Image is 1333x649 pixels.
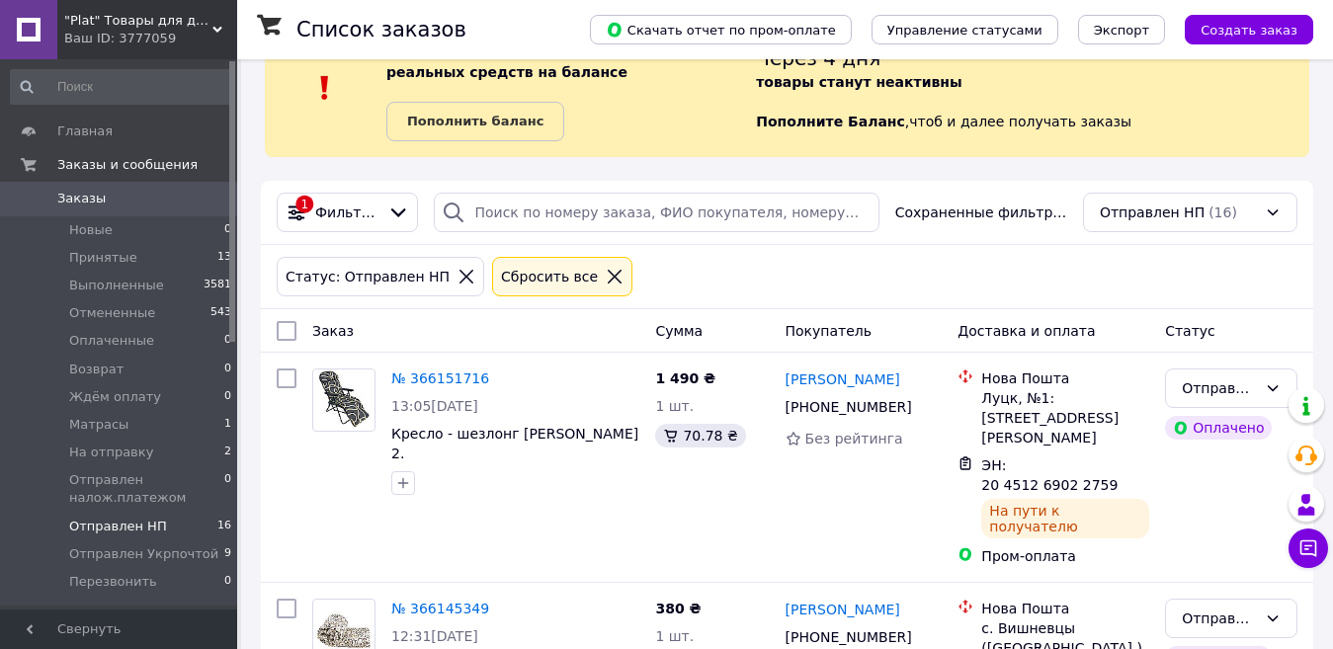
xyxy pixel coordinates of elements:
[69,444,153,461] span: На отправку
[756,35,1309,141] div: , чтоб и далее получать заказы
[895,203,1067,222] span: Сохраненные фильтры:
[224,332,231,350] span: 0
[655,601,701,616] span: 380 ₴
[1182,377,1257,399] div: Отправлен НП
[981,599,1149,618] div: Нова Пошта
[386,64,627,80] b: реальных средств на балансе
[69,221,113,239] span: Новые
[606,21,836,39] span: Скачать отчет по пром-оплате
[391,370,489,386] a: № 366151716
[887,23,1042,38] span: Управление статусами
[69,388,161,406] span: Ждём оплату
[1208,204,1237,220] span: (16)
[224,573,231,591] span: 0
[1165,323,1215,339] span: Статус
[1165,21,1313,37] a: Создать заказ
[10,69,233,105] input: Поиск
[69,471,224,507] span: Отправлен налож.платежом
[69,416,128,434] span: Матрасы
[1078,15,1165,44] button: Экспорт
[1289,528,1328,568] button: Чат с покупателем
[57,156,198,174] span: Заказы и сообщения
[224,221,231,239] span: 0
[224,388,231,406] span: 0
[224,416,231,434] span: 1
[296,18,466,41] h1: Список заказов
[786,399,912,415] span: [PHONE_NUMBER]
[434,193,878,232] input: Поиск по номеру заказа, ФИО покупателя, номеру телефона, Email, номеру накладной
[217,518,231,535] span: 16
[69,249,137,267] span: Принятые
[69,304,155,322] span: Отмененные
[69,277,164,294] span: Выполненные
[981,499,1149,538] div: На пути к получателю
[69,332,154,350] span: Оплаченные
[391,398,478,414] span: 13:05[DATE]
[386,102,564,141] a: Пополнить баланс
[786,629,912,645] span: [PHONE_NUMBER]
[1165,416,1272,440] div: Оплачено
[407,114,543,128] b: Пополнить баланс
[210,304,231,322] span: 543
[981,457,1118,493] span: ЭН: 20 4512 6902 2759
[282,266,454,287] div: Статус: Отправлен НП
[217,249,231,267] span: 13
[786,369,900,389] a: [PERSON_NAME]
[756,114,905,129] b: Пополните Баланс
[1185,15,1313,44] button: Создать заказ
[1100,203,1205,222] span: Отправлен НП
[64,12,212,30] span: "Plat" Товары для дома и отдыха.
[315,203,379,222] span: Фильтры
[981,388,1149,447] div: Луцк, №1: [STREET_ADDRESS][PERSON_NAME]
[655,398,694,414] span: 1 шт.
[655,628,694,644] span: 1 шт.
[872,15,1058,44] button: Управление статусами
[57,190,106,207] span: Заказы
[224,361,231,378] span: 0
[391,426,638,461] a: Кресло - шезлонг [PERSON_NAME] 2.
[391,628,478,644] span: 12:31[DATE]
[224,545,231,563] span: 9
[204,277,231,294] span: 3581
[312,368,375,432] a: Фото товару
[786,600,900,619] a: [PERSON_NAME]
[312,323,354,339] span: Заказ
[786,323,873,339] span: Покупатель
[981,368,1149,388] div: Нова Пошта
[69,545,218,563] span: Отправлен Укрпочтой
[69,518,167,535] span: Отправлен НП
[655,424,745,447] div: 70.78 ₴
[224,444,231,461] span: 2
[805,431,903,446] span: Без рейтинга
[310,73,340,103] img: :exclamation:
[981,546,1149,566] div: Пром-оплата
[655,370,715,386] span: 1 490 ₴
[57,122,113,140] span: Главная
[1201,23,1297,38] span: Создать заказ
[69,573,157,591] span: Перезвонить
[590,15,852,44] button: Скачать отчет по пром-оплате
[1182,608,1257,629] div: Отправлен НП
[756,74,961,90] b: товары станут неактивны
[655,323,703,339] span: Сумма
[224,471,231,507] span: 0
[497,266,602,287] div: Сбросить все
[391,601,489,616] a: № 366145349
[317,369,370,431] img: Фото товару
[69,361,124,378] span: Возврат
[64,30,237,47] div: Ваш ID: 3777059
[1094,23,1149,38] span: Экспорт
[958,323,1095,339] span: Доставка и оплата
